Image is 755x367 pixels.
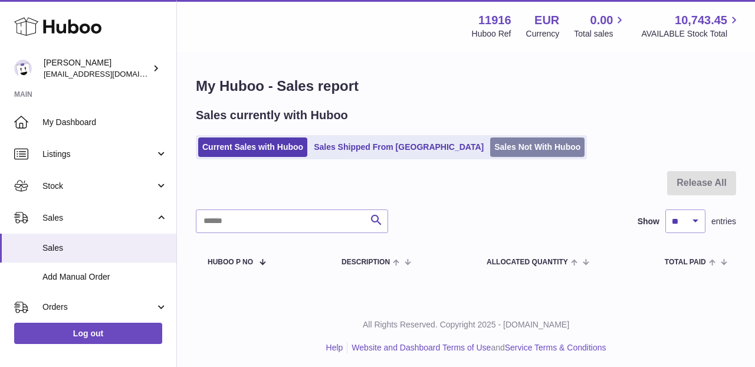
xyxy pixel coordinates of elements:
[711,216,736,227] span: entries
[574,12,626,40] a: 0.00 Total sales
[44,69,173,78] span: [EMAIL_ADDRESS][DOMAIN_NAME]
[641,28,741,40] span: AVAILABLE Stock Total
[675,12,727,28] span: 10,743.45
[198,137,307,157] a: Current Sales with Huboo
[42,271,168,283] span: Add Manual Order
[196,77,736,96] h1: My Huboo - Sales report
[326,343,343,352] a: Help
[490,137,585,157] a: Sales Not With Huboo
[534,12,559,28] strong: EUR
[478,12,511,28] strong: 11916
[665,258,706,266] span: Total paid
[638,216,659,227] label: Show
[347,342,606,353] li: and
[505,343,606,352] a: Service Terms & Conditions
[14,60,32,77] img: info@bananaleafsupplements.com
[590,12,613,28] span: 0.00
[574,28,626,40] span: Total sales
[42,181,155,192] span: Stock
[196,107,348,123] h2: Sales currently with Huboo
[208,258,253,266] span: Huboo P no
[44,57,150,80] div: [PERSON_NAME]
[14,323,162,344] a: Log out
[487,258,568,266] span: ALLOCATED Quantity
[42,149,155,160] span: Listings
[310,137,488,157] a: Sales Shipped From [GEOGRAPHIC_DATA]
[342,258,390,266] span: Description
[526,28,560,40] div: Currency
[641,12,741,40] a: 10,743.45 AVAILABLE Stock Total
[42,243,168,254] span: Sales
[186,319,746,330] p: All Rights Reserved. Copyright 2025 - [DOMAIN_NAME]
[42,302,155,313] span: Orders
[472,28,511,40] div: Huboo Ref
[352,343,491,352] a: Website and Dashboard Terms of Use
[42,117,168,128] span: My Dashboard
[42,212,155,224] span: Sales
